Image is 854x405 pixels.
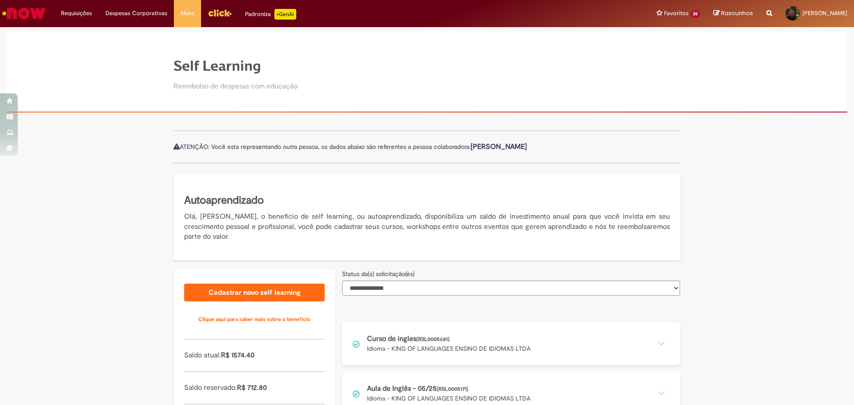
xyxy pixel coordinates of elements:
[471,142,527,151] b: [PERSON_NAME]
[690,10,700,18] span: 28
[237,383,267,392] span: R$ 712.80
[184,350,325,361] p: Saldo atual:
[802,9,847,17] span: [PERSON_NAME]
[173,58,298,74] h1: Self Learning
[713,9,753,18] a: Rascunhos
[184,193,670,208] h5: Autoaprendizado
[173,83,298,91] h2: Reembolso de despesas com educação
[181,9,194,18] span: More
[173,130,681,164] div: ATENÇÃO: Você esta representando outra pessoa, os dados abaixo são referentes a pessoa colaboradora:
[184,383,325,393] p: Saldo reservado:
[61,9,92,18] span: Requisições
[342,269,415,278] label: Status da(s) solicitação(es)
[208,6,232,20] img: click_logo_yellow_360x200.png
[721,9,753,17] span: Rascunhos
[184,212,670,242] p: Olá, [PERSON_NAME], o benefício de self learning, ou autoaprendizado, disponibiliza um saldo de i...
[664,9,689,18] span: Favoritos
[184,310,325,328] a: Clique aqui para saber mais sobre o benefício
[274,9,296,20] p: +GenAi
[221,351,254,360] span: R$ 1574.40
[245,9,296,20] div: Padroniza
[105,9,167,18] span: Despesas Corporativas
[1,4,47,22] img: ServiceNow
[184,284,325,301] a: Cadastrar novo self learning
